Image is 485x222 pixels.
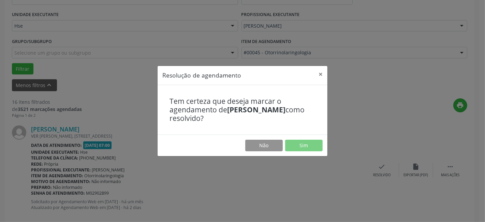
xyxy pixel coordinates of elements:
button: Close [314,66,327,83]
h5: Resolução de agendamento [162,71,241,80]
b: [PERSON_NAME] [227,105,285,114]
h4: Tem certeza que deseja marcar o agendamento de como resolvido? [170,97,315,123]
button: Sim [285,140,323,151]
button: Não [245,140,283,151]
